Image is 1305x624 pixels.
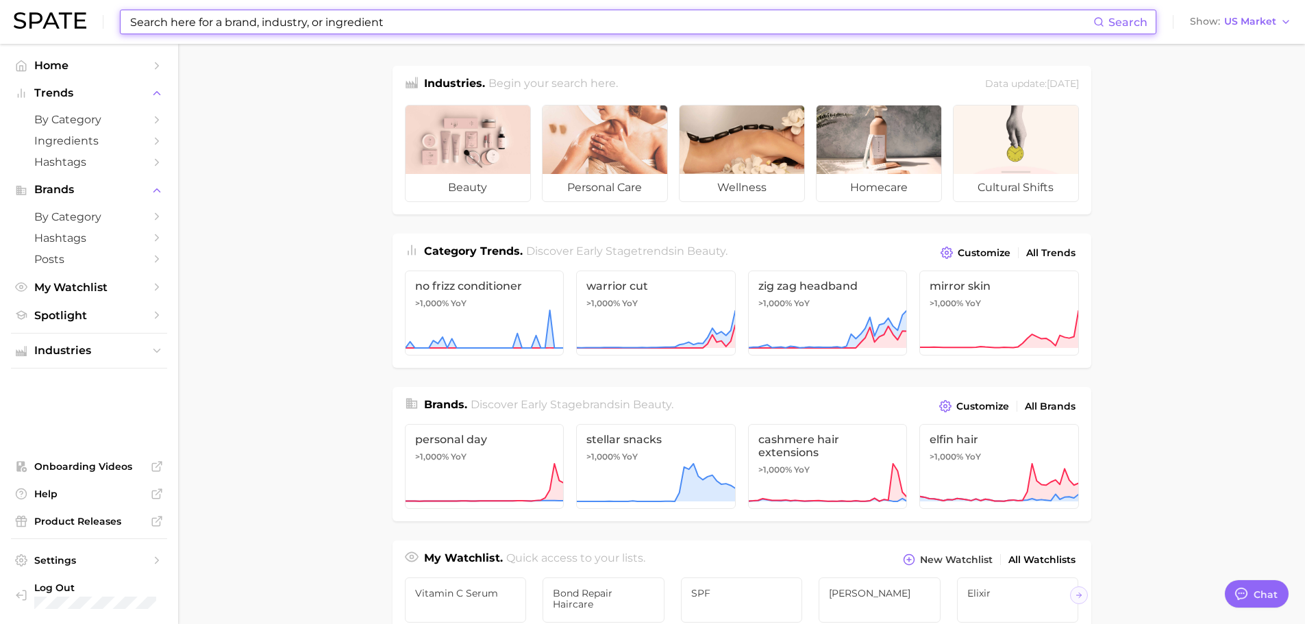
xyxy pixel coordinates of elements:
[758,433,897,459] span: cashmere hair extensions
[936,397,1012,416] button: Customize
[405,105,531,202] a: beauty
[919,424,1079,509] a: elfin hair>1,000% YoY
[542,105,668,202] a: personal care
[1190,18,1220,25] span: Show
[415,588,517,599] span: Vitamin C Serum
[11,305,167,326] a: Spotlight
[748,424,908,509] a: cashmere hair extensions>1,000% YoY
[405,424,564,509] a: personal day>1,000% YoY
[829,588,930,599] span: [PERSON_NAME]
[34,554,144,566] span: Settings
[34,515,144,527] span: Product Releases
[424,75,485,94] h1: Industries.
[758,464,792,475] span: >1,000%
[586,451,620,462] span: >1,000%
[11,55,167,76] a: Home
[930,279,1069,292] span: mirror skin
[586,433,725,446] span: stellar snacks
[34,281,144,294] span: My Watchlist
[34,210,144,223] span: by Category
[11,109,167,130] a: by Category
[1021,397,1079,416] a: All Brands
[129,10,1093,34] input: Search here for a brand, industry, or ingredient
[415,279,554,292] span: no frizz conditioner
[633,398,671,411] span: beauty
[424,245,523,258] span: Category Trends .
[622,451,638,462] span: YoY
[34,134,144,147] span: Ingredients
[34,232,144,245] span: Hashtags
[34,345,144,357] span: Industries
[471,398,673,411] span: Discover Early Stage brands in .
[965,298,981,309] span: YoY
[11,456,167,477] a: Onboarding Videos
[415,298,449,308] span: >1,000%
[680,174,804,201] span: wellness
[11,249,167,270] a: Posts
[758,298,792,308] span: >1,000%
[34,155,144,169] span: Hashtags
[954,174,1078,201] span: cultural shifts
[1186,13,1295,31] button: ShowUS Market
[11,83,167,103] button: Trends
[506,550,645,569] h2: Quick access to your lists.
[1108,16,1147,29] span: Search
[679,105,805,202] a: wellness
[1023,244,1079,262] a: All Trends
[691,588,793,599] span: SPF
[11,151,167,173] a: Hashtags
[953,105,1079,202] a: cultural shifts
[1026,247,1076,259] span: All Trends
[1224,18,1276,25] span: US Market
[920,554,993,566] span: New Watchlist
[34,87,144,99] span: Trends
[543,577,664,623] a: Bond Repair Haircare
[11,340,167,361] button: Industries
[34,113,144,126] span: by Category
[586,279,725,292] span: warrior cut
[34,184,144,196] span: Brands
[34,488,144,500] span: Help
[794,298,810,309] span: YoY
[819,577,941,623] a: [PERSON_NAME]
[424,398,467,411] span: Brands .
[34,59,144,72] span: Home
[415,433,554,446] span: personal day
[424,550,503,569] h1: My Watchlist.
[1008,554,1076,566] span: All Watchlists
[543,174,667,201] span: personal care
[34,309,144,322] span: Spotlight
[758,279,897,292] span: zig zag headband
[11,484,167,504] a: Help
[817,174,941,201] span: homecare
[451,451,467,462] span: YoY
[11,577,167,613] a: Log out. Currently logged in with e-mail jessica.leslie@augustinusbader.com.
[576,424,736,509] a: stellar snacks>1,000% YoY
[405,271,564,355] a: no frizz conditioner>1,000% YoY
[957,577,1079,623] a: Elixir
[1005,551,1079,569] a: All Watchlists
[1070,586,1088,604] button: Scroll Right
[930,298,963,308] span: >1,000%
[34,582,207,594] span: Log Out
[586,298,620,308] span: >1,000%
[967,588,1069,599] span: Elixir
[415,451,449,462] span: >1,000%
[965,451,981,462] span: YoY
[985,75,1079,94] div: Data update: [DATE]
[687,245,725,258] span: beauty
[34,460,144,473] span: Onboarding Videos
[406,174,530,201] span: beauty
[488,75,618,94] h2: Begin your search here.
[1025,401,1076,412] span: All Brands
[576,271,736,355] a: warrior cut>1,000% YoY
[622,298,638,309] span: YoY
[899,550,995,569] button: New Watchlist
[405,577,527,623] a: Vitamin C Serum
[14,12,86,29] img: SPATE
[956,401,1009,412] span: Customize
[11,511,167,532] a: Product Releases
[930,433,1069,446] span: elfin hair
[553,588,654,610] span: Bond Repair Haircare
[958,247,1010,259] span: Customize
